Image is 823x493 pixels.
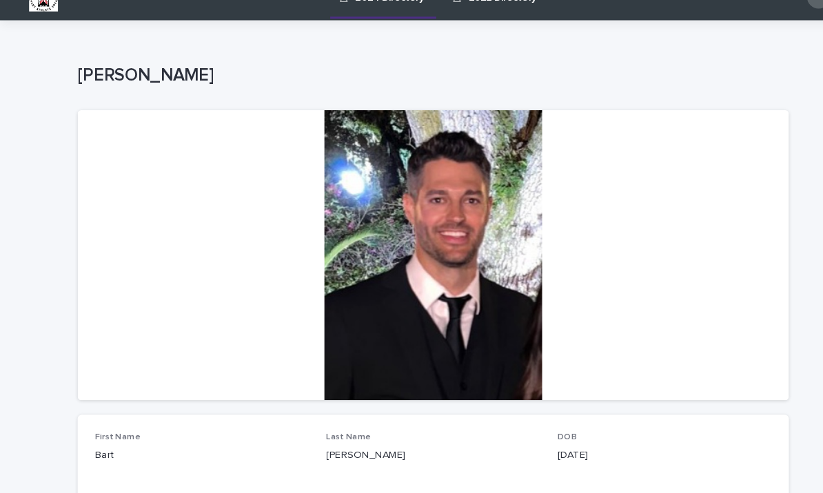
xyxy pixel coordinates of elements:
div: JL [766,11,789,33]
img: BsxibNoaTPe9uU9VL587 [28,8,55,36]
span: First Name [90,436,134,444]
p: [PERSON_NAME] [74,87,744,107]
span: Last Name [310,436,353,444]
p: [PERSON_NAME] [310,450,514,465]
span: DOB [529,436,548,444]
p: [DATE] [529,450,733,465]
p: Bart [90,450,294,465]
